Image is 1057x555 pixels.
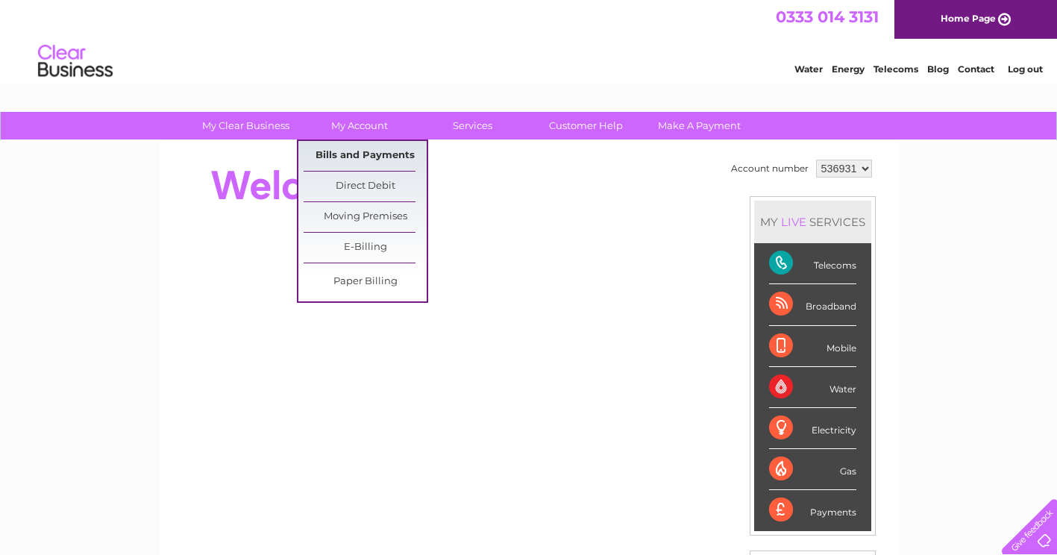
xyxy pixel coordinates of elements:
a: Water [794,63,823,75]
div: Mobile [769,326,856,367]
img: logo.png [37,39,113,84]
a: E-Billing [304,233,427,263]
a: My Clear Business [184,112,307,139]
a: Blog [927,63,949,75]
div: Water [769,367,856,408]
div: Payments [769,490,856,530]
a: Log out [1008,63,1043,75]
div: Broadband [769,284,856,325]
a: Services [411,112,534,139]
a: Make A Payment [638,112,761,139]
a: Moving Premises [304,202,427,232]
div: Clear Business is a trading name of Verastar Limited (registered in [GEOGRAPHIC_DATA] No. 3667643... [177,8,882,72]
a: Bills and Payments [304,141,427,171]
div: Gas [769,449,856,490]
div: Telecoms [769,243,856,284]
a: Telecoms [873,63,918,75]
a: Paper Billing [304,267,427,297]
a: Customer Help [524,112,647,139]
a: Energy [832,63,865,75]
a: My Account [298,112,421,139]
div: MY SERVICES [754,201,871,243]
div: LIVE [778,215,809,229]
td: Account number [727,156,812,181]
div: Electricity [769,408,856,449]
a: Contact [958,63,994,75]
a: Direct Debit [304,172,427,201]
a: 0333 014 3131 [776,7,879,26]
